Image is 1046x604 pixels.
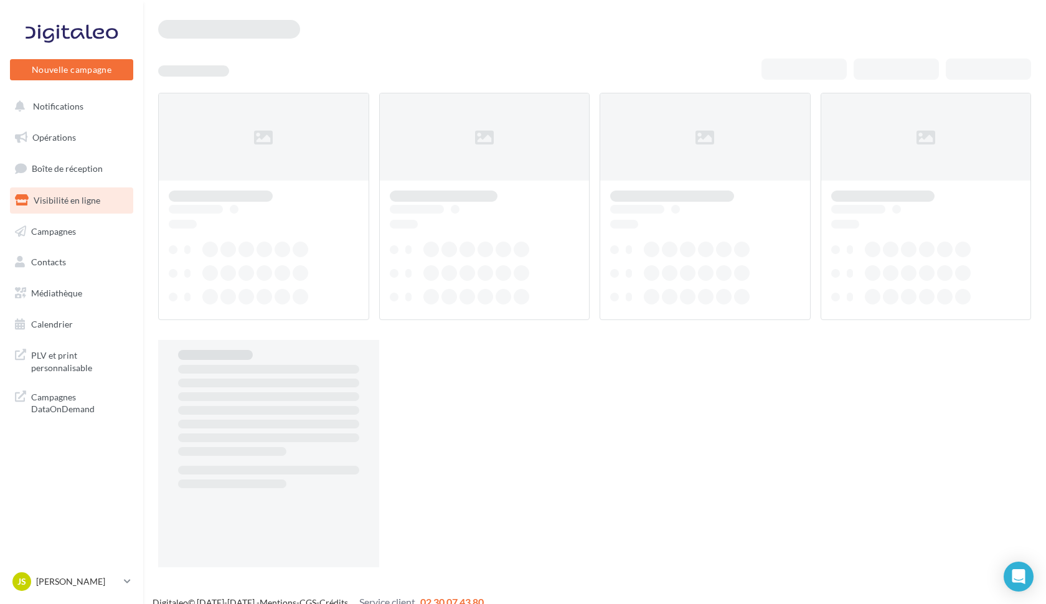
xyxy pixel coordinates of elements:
[31,389,128,415] span: Campagnes DataOnDemand
[17,575,26,588] span: Js
[1004,562,1034,592] div: Open Intercom Messenger
[34,195,100,205] span: Visibilité en ligne
[7,342,136,379] a: PLV et print personnalisable
[7,125,136,151] a: Opérations
[7,249,136,275] a: Contacts
[10,59,133,80] button: Nouvelle campagne
[31,347,128,374] span: PLV et print personnalisable
[10,570,133,593] a: Js [PERSON_NAME]
[32,132,76,143] span: Opérations
[31,257,66,267] span: Contacts
[7,219,136,245] a: Campagnes
[7,384,136,420] a: Campagnes DataOnDemand
[36,575,119,588] p: [PERSON_NAME]
[7,155,136,182] a: Boîte de réception
[7,93,131,120] button: Notifications
[32,163,103,174] span: Boîte de réception
[33,101,83,111] span: Notifications
[7,280,136,306] a: Médiathèque
[31,319,73,329] span: Calendrier
[7,187,136,214] a: Visibilité en ligne
[31,288,82,298] span: Médiathèque
[7,311,136,337] a: Calendrier
[31,225,76,236] span: Campagnes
